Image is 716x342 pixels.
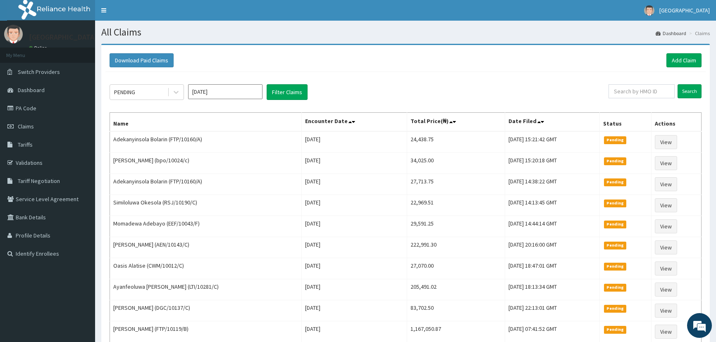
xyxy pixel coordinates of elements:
[301,153,407,174] td: [DATE]
[604,199,627,207] span: Pending
[655,283,677,297] a: View
[110,113,302,132] th: Name
[101,27,710,38] h1: All Claims
[505,113,599,132] th: Date Filed
[301,258,407,279] td: [DATE]
[301,216,407,237] td: [DATE]
[18,123,34,130] span: Claims
[644,5,654,16] img: User Image
[407,237,505,258] td: 222,991.30
[407,279,505,300] td: 205,491.02
[4,25,23,43] img: User Image
[301,237,407,258] td: [DATE]
[267,84,308,100] button: Filter Claims
[666,53,702,67] a: Add Claim
[655,325,677,339] a: View
[18,141,33,148] span: Tariffs
[604,221,627,228] span: Pending
[407,195,505,216] td: 22,969.51
[110,237,302,258] td: [PERSON_NAME] (AEN/10143/C)
[110,131,302,153] td: Adekanyinsola Bolarin (FTP/10160/A)
[505,153,599,174] td: [DATE] 15:20:18 GMT
[407,258,505,279] td: 27,070.00
[604,263,627,270] span: Pending
[655,156,677,170] a: View
[655,219,677,233] a: View
[110,153,302,174] td: [PERSON_NAME] (bpo/10024/c)
[407,113,505,132] th: Total Price(₦)
[110,279,302,300] td: Ayanfeoluwa [PERSON_NAME] (LTI/10281/C)
[301,113,407,132] th: Encounter Date
[655,177,677,191] a: View
[604,136,627,144] span: Pending
[505,279,599,300] td: [DATE] 18:13:34 GMT
[655,261,677,275] a: View
[604,157,627,165] span: Pending
[604,326,627,333] span: Pending
[505,174,599,195] td: [DATE] 14:38:22 GMT
[407,174,505,195] td: 27,713.75
[599,113,651,132] th: Status
[114,88,135,96] div: PENDING
[301,279,407,300] td: [DATE]
[609,84,675,98] input: Search by HMO ID
[604,178,627,186] span: Pending
[505,216,599,237] td: [DATE] 14:44:14 GMT
[301,131,407,153] td: [DATE]
[110,53,174,67] button: Download Paid Claims
[655,135,677,149] a: View
[505,195,599,216] td: [DATE] 14:13:45 GMT
[407,153,505,174] td: 34,025.00
[505,300,599,321] td: [DATE] 22:13:01 GMT
[505,131,599,153] td: [DATE] 15:21:42 GMT
[407,131,505,153] td: 24,438.75
[505,237,599,258] td: [DATE] 20:16:00 GMT
[301,195,407,216] td: [DATE]
[659,7,710,14] span: [GEOGRAPHIC_DATA]
[655,198,677,212] a: View
[301,174,407,195] td: [DATE]
[110,195,302,216] td: Similoluwa Okesola (RSJ/10190/C)
[604,284,627,291] span: Pending
[678,84,702,98] input: Search
[407,300,505,321] td: 83,702.50
[29,45,49,51] a: Online
[110,174,302,195] td: Adekanyinsola Bolarin (FTP/10160/A)
[505,258,599,279] td: [DATE] 18:47:01 GMT
[604,305,627,312] span: Pending
[301,300,407,321] td: [DATE]
[407,216,505,237] td: 29,591.25
[188,84,263,99] input: Select Month and Year
[687,30,710,37] li: Claims
[651,113,701,132] th: Actions
[18,86,45,94] span: Dashboard
[604,242,627,249] span: Pending
[656,30,686,37] a: Dashboard
[110,258,302,279] td: Oasis Alatise (CWM/10012/C)
[655,240,677,254] a: View
[110,300,302,321] td: [PERSON_NAME] (DGC/10137/C)
[18,68,60,76] span: Switch Providers
[110,216,302,237] td: Momadewa Adebayo (EEF/10043/F)
[18,177,60,185] span: Tariff Negotiation
[655,304,677,318] a: View
[29,33,97,41] p: [GEOGRAPHIC_DATA]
